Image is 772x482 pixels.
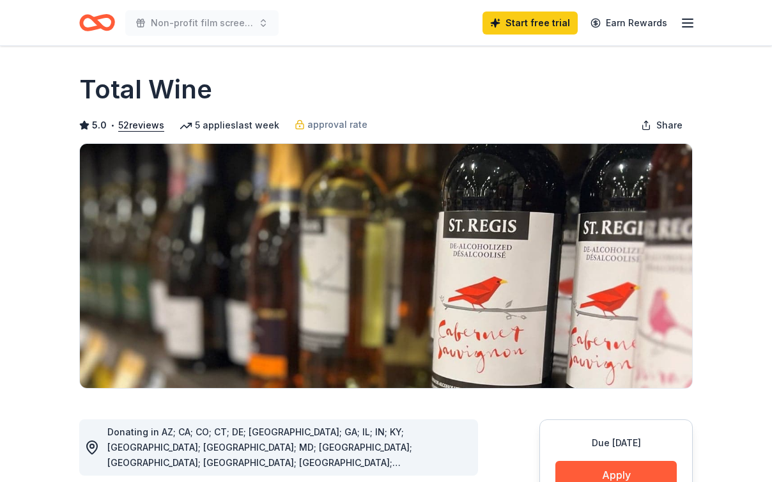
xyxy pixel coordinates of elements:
[656,118,683,133] span: Share
[583,12,675,35] a: Earn Rewards
[151,15,253,31] span: Non-profit film screenings fundraiser
[180,118,279,133] div: 5 applies last week
[555,435,677,451] div: Due [DATE]
[295,117,367,132] a: approval rate
[118,118,164,133] button: 52reviews
[79,8,115,38] a: Home
[483,12,578,35] a: Start free trial
[111,120,115,130] span: •
[92,118,107,133] span: 5.0
[307,117,367,132] span: approval rate
[80,144,692,388] img: Image for Total Wine
[125,10,279,36] button: Non-profit film screenings fundraiser
[79,72,212,107] h1: Total Wine
[631,113,693,138] button: Share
